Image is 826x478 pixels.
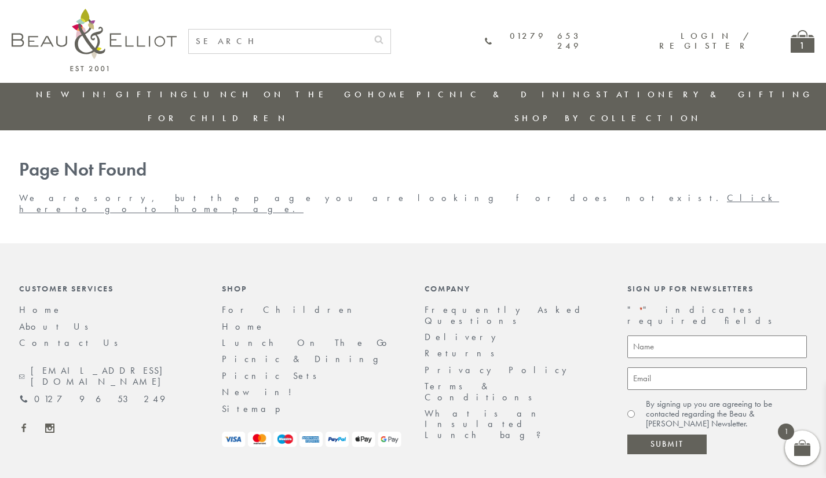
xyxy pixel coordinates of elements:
img: logo [12,9,177,71]
a: Shop by collection [514,112,701,124]
h1: Page Not Found [19,159,807,181]
a: New in! [222,386,300,398]
p: " " indicates required fields [627,305,807,326]
div: Customer Services [19,284,199,293]
a: Picnic Sets [222,370,324,382]
a: Login / Register [659,30,750,52]
a: Stationery & Gifting [596,89,813,100]
img: payment-logos.png [222,432,401,447]
input: SEARCH [189,30,367,53]
a: Delivery [425,331,502,343]
a: For Children [222,304,361,316]
a: Click here to go to home page. [19,192,779,214]
a: Home [222,320,265,333]
span: 1 [778,424,794,440]
a: Home [368,89,414,100]
a: Home [19,304,62,316]
a: 01279 653 249 [19,394,165,404]
input: Submit [627,435,707,454]
a: Picnic & Dining [416,89,594,100]
a: Sitemap [222,403,296,415]
a: Returns [425,347,502,359]
input: Name [627,335,807,358]
div: Shop [222,284,401,293]
a: [EMAIL_ADDRESS][DOMAIN_NAME] [19,366,199,387]
a: Lunch On The Go [193,89,365,100]
a: About Us [19,320,96,333]
a: Picnic & Dining [222,353,390,365]
a: New in! [36,89,114,100]
div: Company [425,284,604,293]
a: What is an Insulated Lunch bag? [425,407,550,441]
a: Lunch On The Go [222,337,394,349]
a: Privacy Policy [425,364,573,376]
a: For Children [148,112,288,124]
input: Email [627,367,807,390]
div: We are sorry, but the page you are looking for does not exist. [8,159,818,214]
a: Terms & Conditions [425,380,540,403]
a: Contact Us [19,337,126,349]
label: By signing up you are agreeing to be contacted regarding the Beau & [PERSON_NAME] Newsletter. [646,399,807,429]
div: Sign up for newsletters [627,284,807,293]
a: Frequently Asked Questions [425,304,587,326]
a: 01279 653 249 [485,31,582,52]
a: 1 [791,30,814,53]
a: Gifting [116,89,191,100]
